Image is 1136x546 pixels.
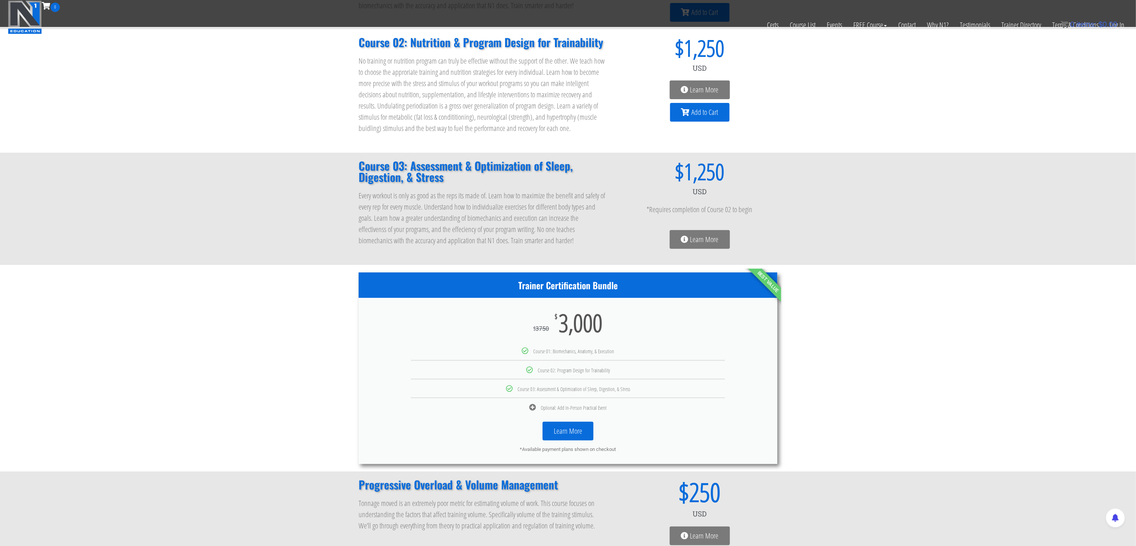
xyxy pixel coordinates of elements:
[534,324,536,333] span: $
[954,12,996,38] a: Testimonials
[359,498,607,531] p: Tonnage moved is an extremely poor metric for estimating volume of work. This course focuses on u...
[622,37,684,59] span: $
[684,37,724,59] span: 1,250
[1061,21,1068,28] img: icon11.png
[538,367,610,374] span: Course 02: Program Design for Trainability
[8,0,42,34] img: n1-education
[359,280,777,291] h3: Trainer Certification Bundle
[622,479,689,505] span: $
[893,12,921,38] a: Contact
[622,160,684,183] span: $
[670,527,730,545] a: Learn More
[534,325,549,332] div: 3750
[689,479,721,505] span: 250
[622,59,777,77] div: USD
[622,505,777,523] div: USD
[690,236,719,243] span: Learn More
[543,422,593,440] a: Learn More
[821,12,848,38] a: Events
[848,12,893,38] a: FREE Course
[1099,20,1103,28] span: $
[1070,20,1074,28] span: 0
[359,479,607,490] h2: Progressive Overload & Volume Management
[690,532,719,540] span: Learn More
[670,103,730,122] a: Add to Cart
[622,183,777,201] div: USD
[684,160,724,183] span: 1,250
[359,55,607,134] p: No training or nutrition program can truly be effective without the support of the other. We teac...
[670,230,730,249] a: Learn More
[670,80,730,99] a: Learn More
[518,385,630,393] span: Course 03: Assessment & Optimization of Sleep, Digestion, & Stress
[725,238,811,325] div: Best Value
[784,12,821,38] a: Course List
[541,404,607,411] span: Optional: Add In-Person Practical Event
[359,190,607,246] p: Every workout is only as good as the reps its made of. Learn how to maximize the benefit and safe...
[50,3,60,12] span: 0
[1047,12,1104,38] a: Terms & Conditions
[1077,20,1096,28] span: items:
[996,12,1047,38] a: Trainer Directory
[359,37,607,48] h2: Course 02: Nutrition & Program Design for Trainability
[1104,12,1130,38] a: Log In
[559,313,603,332] span: 3,000
[1099,20,1117,28] bdi: 0.00
[534,348,614,355] span: Course 01: Biomechanics, Anatomy, & Execution
[1061,20,1117,28] a: 0 items: $0.00
[370,446,766,453] div: *Available payment plans shown on checkout
[555,313,558,320] span: $
[42,1,60,11] a: 0
[359,160,607,183] h2: Course 03: Assessment & Optimization of Sleep, Digestion, & Stress
[921,12,954,38] a: Why N1?
[692,109,718,116] span: Add to Cart
[761,12,784,38] a: Certs
[690,86,719,94] span: Learn More
[622,204,777,215] p: *Requires completion of Course 02 to begin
